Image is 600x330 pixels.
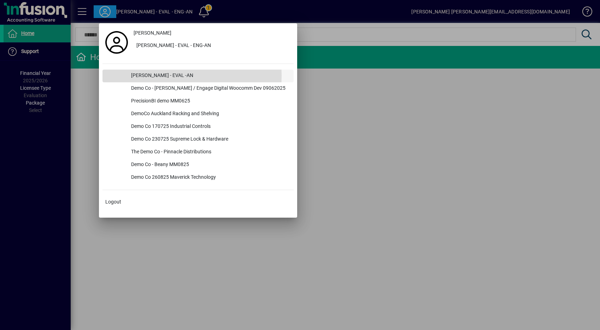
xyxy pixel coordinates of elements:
[20,11,35,17] div: v 4.0.25
[125,120,294,133] div: Demo Co 170725 Industrial Controls
[125,133,294,146] div: Demo Co 230725 Supreme Lock & Hardware
[125,95,294,108] div: PrecisionBI demo MM0625
[102,133,294,146] button: Demo Co 230725 Supreme Lock & Hardware
[19,41,25,47] img: tab_domain_overview_orange.svg
[131,27,294,40] a: [PERSON_NAME]
[125,146,294,159] div: The Demo Co - Pinnacle Distributions
[70,41,76,47] img: tab_keywords_by_traffic_grey.svg
[125,159,294,171] div: Demo Co - Beany MM0825
[27,42,63,46] div: Domain Overview
[102,82,294,95] button: Demo Co - [PERSON_NAME] / Engage Digital Woocomm Dev 09062025
[11,11,17,17] img: logo_orange.svg
[102,171,294,184] button: Demo Co 260825 Maverick Technology
[102,196,294,208] button: Logout
[125,82,294,95] div: Demo Co - [PERSON_NAME] / Engage Digital Woocomm Dev 09062025
[102,95,294,108] button: PrecisionBI demo MM0625
[105,198,121,206] span: Logout
[102,159,294,171] button: Demo Co - Beany MM0825
[102,146,294,159] button: The Demo Co - Pinnacle Distributions
[102,70,294,82] button: [PERSON_NAME] - EVAL -AN
[125,70,294,82] div: [PERSON_NAME] - EVAL -AN
[125,108,294,120] div: DemoCo Auckland Racking and Shelving
[102,120,294,133] button: Demo Co 170725 Industrial Controls
[125,171,294,184] div: Demo Co 260825 Maverick Technology
[78,42,119,46] div: Keywords by Traffic
[131,40,294,52] button: [PERSON_NAME] - EVAL - ENG-AN
[18,18,78,24] div: Domain: [DOMAIN_NAME]
[11,18,17,24] img: website_grey.svg
[102,108,294,120] button: DemoCo Auckland Racking and Shelving
[102,36,131,49] a: Profile
[134,29,171,37] span: [PERSON_NAME]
